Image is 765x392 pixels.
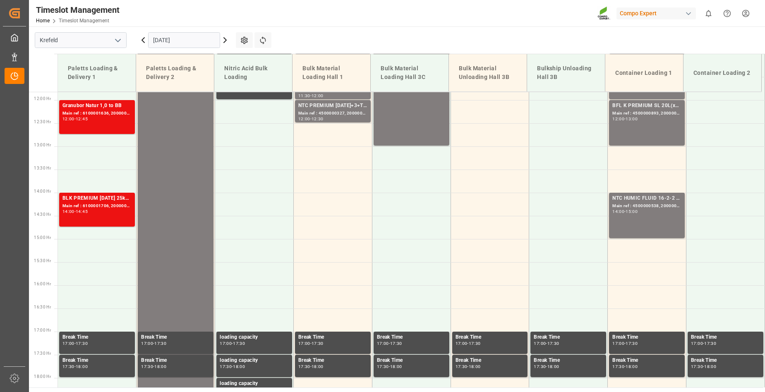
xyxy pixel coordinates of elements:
div: Break Time [456,356,525,365]
div: Break Time [298,333,367,342]
div: 18:00 [312,365,324,368]
div: 14:00 [612,210,624,213]
div: - [546,342,547,345]
div: 17:30 [377,365,389,368]
div: NTC PREMIUM [DATE]+3+TE BULK [298,102,367,110]
div: 17:30 [76,342,88,345]
div: - [703,342,704,345]
div: Break Time [62,356,132,365]
span: 14:00 Hr [34,189,51,194]
div: Break Time [691,333,760,342]
div: 18:00 [390,365,402,368]
div: Break Time [534,356,603,365]
div: Break Time [62,333,132,342]
span: 12:30 Hr [34,120,51,124]
div: 12:30 [312,117,324,121]
div: Bulk Material Loading Hall 1 [299,61,364,85]
div: - [232,342,233,345]
span: 15:30 Hr [34,258,51,263]
div: Break Time [456,333,525,342]
div: 17:30 [626,342,638,345]
div: BFL K PREMIUM SL 20L(x48)EN,IN,MD(24)MTO [612,102,681,110]
div: - [153,365,154,368]
div: 18:00 [233,365,245,368]
div: - [232,365,233,368]
div: 14:00 [62,210,74,213]
img: Screenshot%202023-09-29%20at%2010.02.21.png_1712312052.png [597,6,611,21]
div: - [546,365,547,368]
div: 17:30 [312,342,324,345]
div: 12:00 [312,94,324,98]
span: 17:30 Hr [34,351,51,356]
span: 16:30 Hr [34,305,51,309]
div: Nitric Acid Bulk Loading [221,61,285,85]
div: 17:00 [377,342,389,345]
button: show 0 new notifications [699,4,718,23]
div: Container Loading 2 [690,65,755,81]
div: 18:00 [547,365,559,368]
div: Compo Expert [616,7,696,19]
div: 17:00 [141,342,153,345]
div: Break Time [612,333,681,342]
div: Break Time [141,356,210,365]
div: 17:00 [220,342,232,345]
span: 16:00 Hr [34,282,51,286]
div: 18:00 [704,365,716,368]
div: NTC HUMIC FLUID 16-2-2 900L IBC [612,194,681,203]
div: 17:30 [456,365,468,368]
div: 17:30 [612,365,624,368]
div: 17:30 [390,342,402,345]
div: - [310,117,312,121]
div: Break Time [141,333,210,342]
div: 17:30 [534,365,546,368]
div: 17:00 [612,342,624,345]
div: - [389,365,390,368]
div: 17:30 [62,365,74,368]
div: Main ref : 4500000893, 2000000905 [612,110,681,117]
div: 17:00 [456,342,468,345]
div: 17:30 [141,365,153,368]
div: 13:00 [626,117,638,121]
div: Bulk Material Loading Hall 3C [377,61,442,85]
div: 11:30 [298,94,310,98]
div: - [310,94,312,98]
div: 17:00 [62,342,74,345]
span: 13:30 Hr [34,166,51,170]
div: Break Time [377,333,446,342]
div: Main ref : 4500000538, 2000000442 [612,203,681,210]
input: DD.MM.YYYY [148,32,220,48]
button: Compo Expert [616,5,699,21]
div: - [703,365,704,368]
div: - [153,342,154,345]
input: Type to search/select [35,32,127,48]
div: loading capacity [220,356,289,365]
button: open menu [111,34,124,47]
a: Home [36,18,50,24]
div: 17:30 [704,342,716,345]
div: 17:30 [233,342,245,345]
div: Paletts Loading & Delivery 2 [143,61,207,85]
div: 17:30 [547,342,559,345]
div: loading capacity [220,333,289,342]
div: 17:30 [220,365,232,368]
div: Paletts Loading & Delivery 1 [65,61,129,85]
div: Main ref : 6100001706, 2000001285 [62,203,132,210]
span: 12:00 Hr [34,96,51,101]
div: Container Loading 1 [612,65,676,81]
span: 14:30 Hr [34,212,51,217]
div: 17:00 [534,342,546,345]
div: loading capacity [220,380,289,388]
div: Timeslot Management [36,4,120,16]
div: - [310,365,312,368]
div: 17:30 [469,342,481,345]
div: - [467,342,468,345]
div: Main ref : 6100001636, 2000001322 [62,110,132,117]
div: - [624,210,626,213]
div: 17:00 [691,342,703,345]
button: Help Center [718,4,736,23]
div: - [467,365,468,368]
div: Break Time [298,356,367,365]
div: 17:30 [154,342,166,345]
div: Break Time [612,356,681,365]
div: 12:45 [76,117,88,121]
